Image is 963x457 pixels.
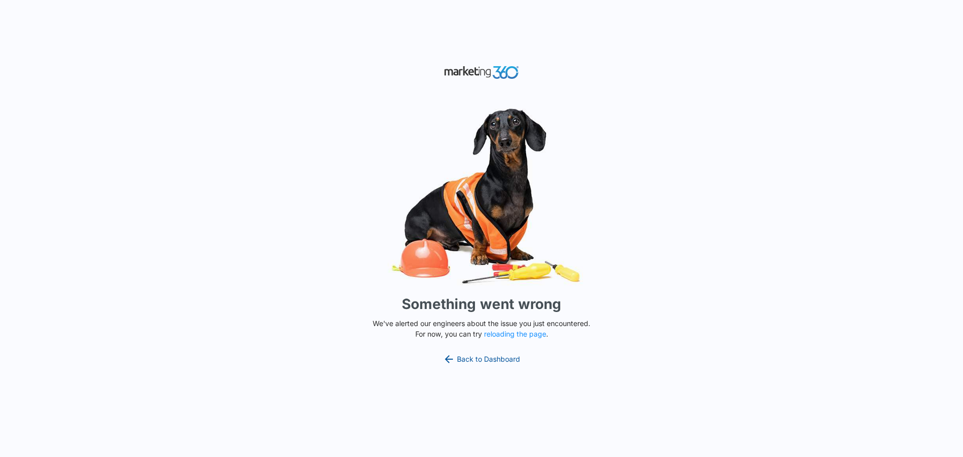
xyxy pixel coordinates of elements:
[443,353,520,365] a: Back to Dashboard
[402,293,561,315] h1: Something went wrong
[331,102,632,289] img: Sad Dog
[444,64,519,81] img: Marketing 360 Logo
[484,330,546,338] button: reloading the page
[369,318,594,339] p: We've alerted our engineers about the issue you just encountered. For now, you can try .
